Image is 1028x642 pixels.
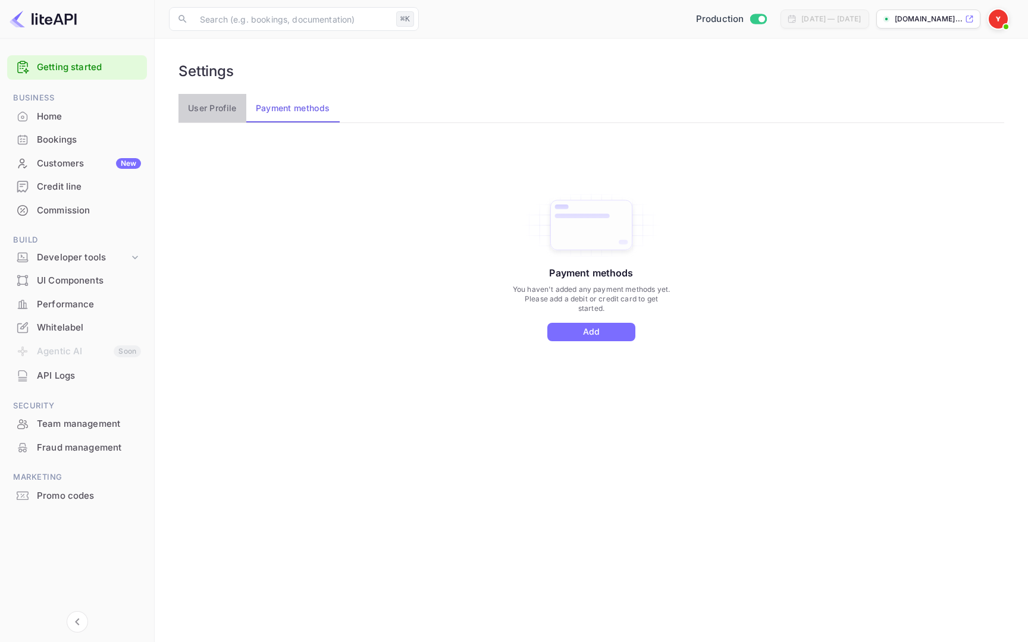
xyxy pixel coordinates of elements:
div: Home [7,105,147,128]
div: Commission [37,204,141,218]
a: Fraud management [7,436,147,458]
a: UI Components [7,269,147,291]
div: Promo codes [7,484,147,508]
a: API Logs [7,364,147,386]
div: Fraud management [7,436,147,460]
a: Performance [7,293,147,315]
div: Team management [37,417,141,431]
div: account-settings tabs [178,94,1004,122]
div: UI Components [37,274,141,288]
div: Developer tools [37,251,129,265]
div: [DATE] — [DATE] [801,14,861,24]
div: Getting started [7,55,147,80]
div: UI Components [7,269,147,292]
a: Getting started [37,61,141,74]
p: [DOMAIN_NAME]... [895,14,963,24]
div: Customers [37,157,141,171]
div: CustomersNew [7,152,147,175]
a: Commission [7,199,147,221]
div: Performance [37,298,141,311]
div: Developer tools [7,247,147,268]
div: Bookings [7,128,147,152]
a: Promo codes [7,484,147,506]
div: Switch to Sandbox mode [691,12,772,26]
div: Whitelabel [37,321,141,335]
span: Build [7,234,147,247]
img: LiteAPI logo [10,10,77,29]
span: Security [7,399,147,413]
a: Whitelabel [7,316,147,338]
p: You haven't added any payment methods yet. Please add a debit or credit card to get started. [511,285,671,313]
div: API Logs [37,369,141,383]
span: Production [696,12,744,26]
img: Yandex [989,10,1008,29]
div: New [116,158,141,169]
div: Fraud management [37,441,141,455]
div: ⌘K [396,11,414,27]
p: Payment methods [549,266,633,280]
div: Credit line [37,180,141,194]
a: Bookings [7,128,147,150]
button: Add [547,323,635,341]
div: Performance [7,293,147,316]
a: Credit line [7,175,147,197]
button: Collapse navigation [67,611,88,632]
button: Payment methods [246,94,340,122]
a: Home [7,105,147,127]
span: Marketing [7,471,147,484]
img: Add Card [519,191,664,260]
input: Search (e.g. bookings, documentation) [193,7,391,31]
button: User Profile [178,94,246,122]
div: Home [37,110,141,124]
div: Whitelabel [7,316,147,339]
a: Team management [7,413,147,435]
span: Business [7,92,147,105]
div: Commission [7,199,147,222]
div: Credit line [7,175,147,199]
a: CustomersNew [7,152,147,174]
div: API Logs [7,364,147,388]
h6: Settings [178,62,234,80]
div: Team management [7,413,147,436]
div: Bookings [37,133,141,147]
div: Promo codes [37,489,141,503]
